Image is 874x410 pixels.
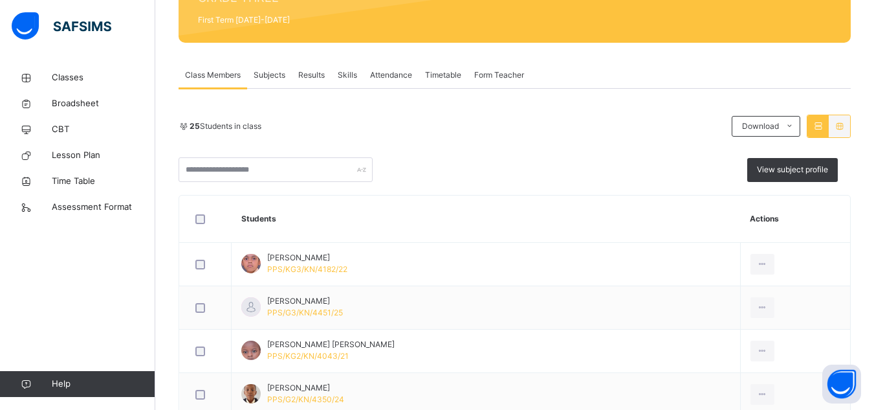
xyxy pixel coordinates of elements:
[267,308,343,317] span: PPS/G3/KN/4451/25
[12,12,111,40] img: safsims
[338,69,357,81] span: Skills
[740,196,850,243] th: Actions
[52,97,155,110] span: Broadsheet
[52,201,155,214] span: Assessment Format
[298,69,325,81] span: Results
[370,69,412,81] span: Attendance
[190,121,200,131] b: 25
[474,69,524,81] span: Form Teacher
[52,149,155,162] span: Lesson Plan
[52,378,155,391] span: Help
[254,69,285,81] span: Subjects
[52,71,155,84] span: Classes
[267,252,347,264] span: [PERSON_NAME]
[267,339,395,350] span: [PERSON_NAME] [PERSON_NAME]
[425,69,461,81] span: Timetable
[52,123,155,136] span: CBT
[822,365,861,404] button: Open asap
[232,196,741,243] th: Students
[267,264,347,274] span: PPS/KG3/KN/4182/22
[267,394,344,404] span: PPS/G2/KN/4350/24
[742,120,779,132] span: Download
[267,382,344,394] span: [PERSON_NAME]
[185,69,241,81] span: Class Members
[267,295,343,307] span: [PERSON_NAME]
[757,164,828,176] span: View subject profile
[267,351,349,361] span: PPS/KG2/KN/4043/21
[190,120,261,132] span: Students in class
[52,175,155,188] span: Time Table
